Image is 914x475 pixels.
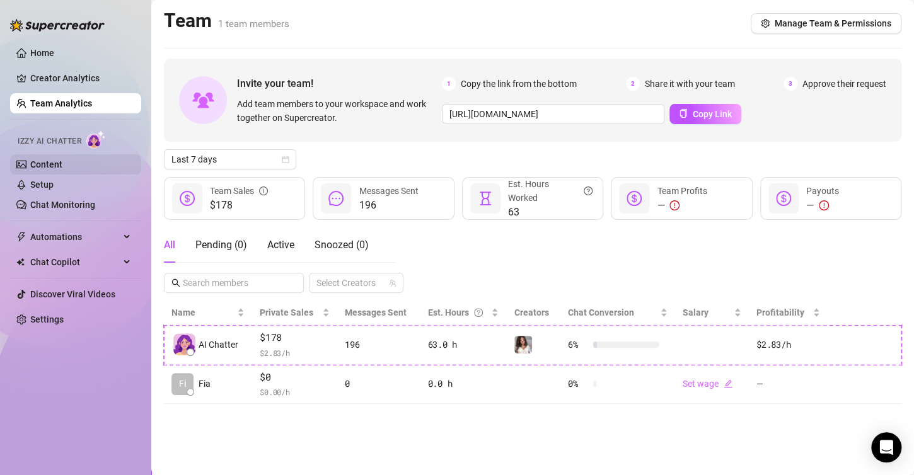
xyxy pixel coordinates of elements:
[30,98,92,108] a: Team Analytics
[806,198,839,213] div: —
[259,184,268,198] span: info-circle
[442,77,456,91] span: 1
[568,377,588,391] span: 0 %
[183,276,286,290] input: Search members
[461,77,577,91] span: Copy the link from the bottom
[568,307,634,318] span: Chat Conversion
[260,346,330,359] span: $ 2.83 /h
[657,186,707,196] span: Team Profits
[30,314,64,324] a: Settings
[18,135,81,147] span: Izzy AI Chatter
[871,432,901,462] div: Open Intercom Messenger
[30,48,54,58] a: Home
[761,19,770,28] span: setting
[199,338,238,352] span: AI Chatter
[173,333,195,355] img: izzy-ai-chatter-avatar-DDCN_rTZ.svg
[260,330,330,345] span: $178
[645,77,735,91] span: Share it with your team
[776,191,791,206] span: dollar-circle
[724,379,732,388] span: edit
[195,237,247,253] div: Pending ( 0 )
[237,76,442,91] span: Invite your team!
[328,191,344,206] span: message
[514,336,532,353] img: Fia
[30,200,95,210] a: Chat Monitoring
[508,205,593,220] span: 63
[679,109,688,118] span: copy
[315,239,369,251] span: Snoozed ( 0 )
[819,200,829,210] span: exclamation-circle
[179,377,187,391] span: FI
[428,377,499,391] div: 0.0 h
[260,370,330,385] span: $0
[171,278,180,287] span: search
[30,180,54,190] a: Setup
[218,18,289,30] span: 1 team members
[474,306,483,319] span: question-circle
[751,13,901,33] button: Manage Team & Permissions
[669,200,680,210] span: exclamation-circle
[389,279,396,287] span: team
[784,77,797,91] span: 3
[626,77,640,91] span: 2
[10,19,105,31] img: logo-BBDzfeDw.svg
[806,186,839,196] span: Payouts
[30,159,62,169] a: Content
[568,338,588,352] span: 6 %
[171,306,234,319] span: Name
[506,300,560,325] th: Creators
[237,97,437,125] span: Add team members to your workspace and work together on Supercreator.
[428,306,489,319] div: Est. Hours
[260,386,330,398] span: $ 0.00 /h
[756,307,804,318] span: Profitability
[210,198,268,213] span: $178
[30,252,120,272] span: Chat Copilot
[199,377,211,391] span: Fia
[775,18,891,28] span: Manage Team & Permissions
[345,307,407,318] span: Messages Sent
[30,227,120,247] span: Automations
[164,9,289,33] h2: Team
[756,338,820,352] div: $2.83 /h
[669,104,741,124] button: Copy Link
[359,186,418,196] span: Messages Sent
[802,77,886,91] span: Approve their request
[657,198,707,213] div: —
[627,191,642,206] span: dollar-circle
[584,177,593,205] span: question-circle
[478,191,493,206] span: hourglass
[267,239,294,251] span: Active
[359,198,418,213] span: 196
[508,177,593,205] div: Est. Hours Worked
[693,109,732,119] span: Copy Link
[16,232,26,242] span: thunderbolt
[260,307,313,318] span: Private Sales
[86,130,106,149] img: AI Chatter
[180,191,195,206] span: dollar-circle
[30,68,131,88] a: Creator Analytics
[210,184,268,198] div: Team Sales
[345,338,413,352] div: 196
[749,365,828,404] td: —
[16,258,25,266] img: Chat Copilot
[164,237,175,253] div: All
[171,150,289,169] span: Last 7 days
[30,289,115,299] a: Discover Viral Videos
[345,377,413,391] div: 0
[428,338,499,352] div: 63.0 h
[282,156,289,163] span: calendar
[164,300,252,325] th: Name
[683,307,709,318] span: Salary
[683,379,732,389] a: Set wageedit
